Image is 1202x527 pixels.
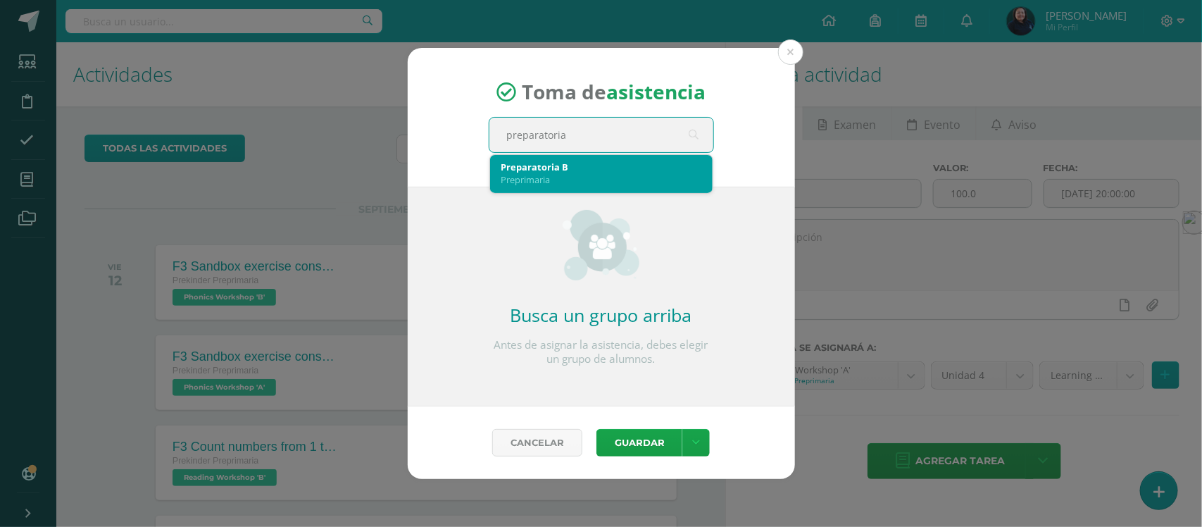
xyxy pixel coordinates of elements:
strong: asistencia [606,79,706,106]
h2: Busca un grupo arriba [489,303,714,327]
div: Preparatoria B [501,161,701,173]
button: Guardar [596,429,682,457]
p: Antes de asignar la asistencia, debes elegir un grupo de alumnos. [489,338,714,366]
span: Toma de [522,79,706,106]
img: groups_small.png [563,210,639,280]
input: Busca un grado o sección aquí... [489,118,713,152]
div: Preprimaria [501,173,701,186]
a: Cancelar [492,429,582,457]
